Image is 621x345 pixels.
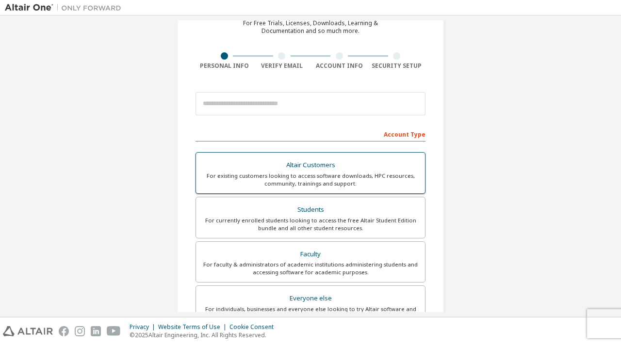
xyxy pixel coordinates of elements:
[75,326,85,336] img: instagram.svg
[5,3,126,13] img: Altair One
[158,323,229,331] div: Website Terms of Use
[253,62,311,70] div: Verify Email
[130,323,158,331] div: Privacy
[202,292,419,305] div: Everyone else
[59,326,69,336] img: facebook.svg
[196,126,425,141] div: Account Type
[107,326,121,336] img: youtube.svg
[202,248,419,261] div: Faculty
[202,217,419,232] div: For currently enrolled students looking to access the free Altair Student Edition bundle and all ...
[243,19,378,35] div: For Free Trials, Licenses, Downloads, Learning & Documentation and so much more.
[202,203,419,217] div: Students
[202,305,419,321] div: For individuals, businesses and everyone else looking to try Altair software and explore our prod...
[229,323,279,331] div: Cookie Consent
[3,326,53,336] img: altair_logo.svg
[91,326,101,336] img: linkedin.svg
[310,62,368,70] div: Account Info
[368,62,426,70] div: Security Setup
[202,172,419,188] div: For existing customers looking to access software downloads, HPC resources, community, trainings ...
[130,331,279,339] p: © 2025 Altair Engineering, Inc. All Rights Reserved.
[202,158,419,172] div: Altair Customers
[202,261,419,276] div: For faculty & administrators of academic institutions administering students and accessing softwa...
[196,62,253,70] div: Personal Info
